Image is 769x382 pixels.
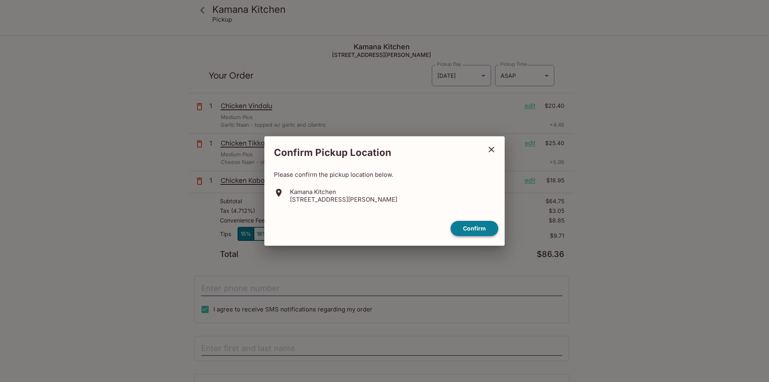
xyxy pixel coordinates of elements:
p: Kamana Kitchen [290,188,397,196]
p: Please confirm the pickup location below. [274,171,495,178]
button: confirm [451,221,498,236]
h2: Confirm Pickup Location [264,143,481,163]
button: close [481,139,501,160]
p: [STREET_ADDRESS][PERSON_NAME] [290,196,397,203]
